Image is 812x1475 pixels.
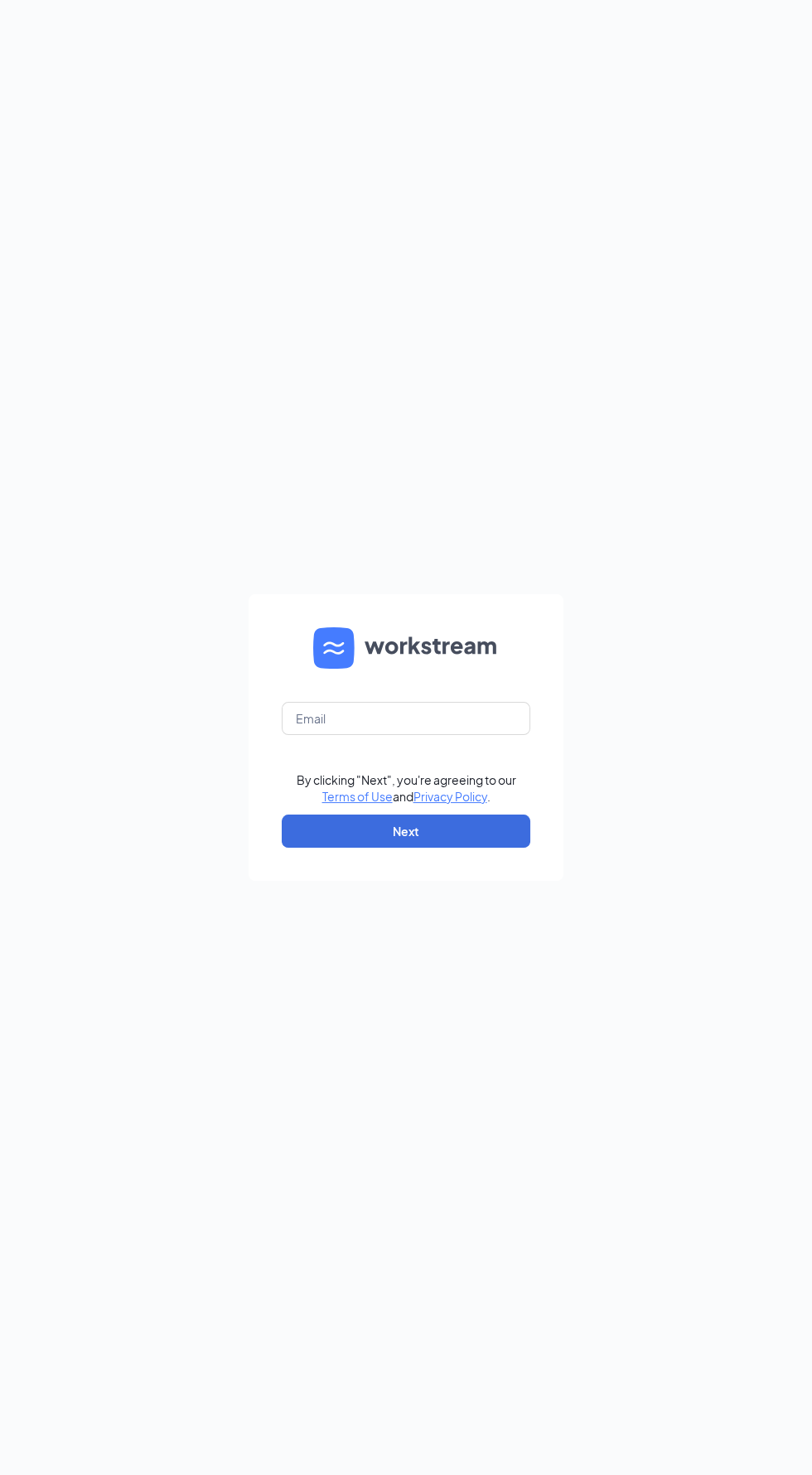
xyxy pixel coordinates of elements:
[282,702,530,735] input: Email
[413,789,487,804] a: Privacy Policy
[297,771,516,805] div: By clicking "Next", you're agreeing to our and .
[313,627,499,669] img: WS logo and Workstream text
[282,815,530,848] button: Next
[322,789,393,804] a: Terms of Use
